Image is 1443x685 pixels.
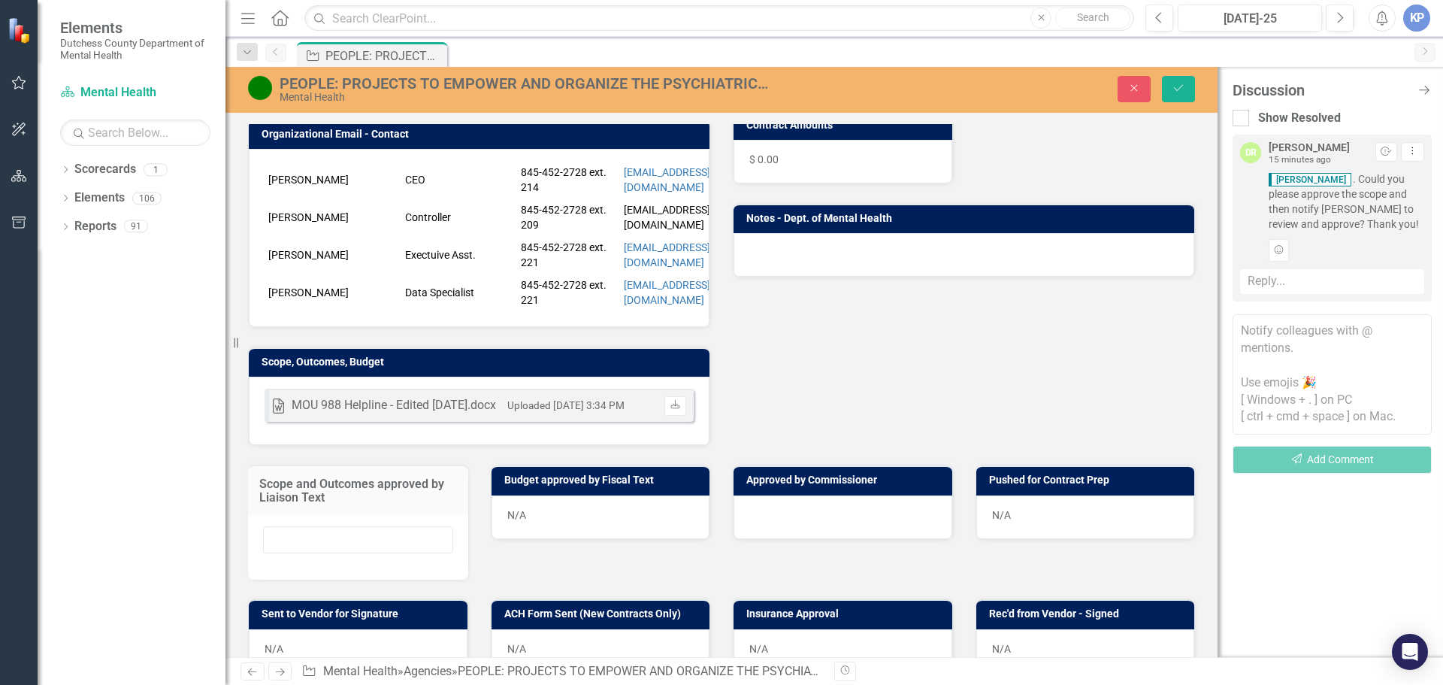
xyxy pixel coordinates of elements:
[262,608,460,620] h3: Sent to Vendor for Signature
[74,189,125,207] a: Elements
[401,274,517,311] td: Data Specialist
[624,166,710,193] a: [EMAIL_ADDRESS][DOMAIN_NAME]
[1240,269,1424,294] div: Reply...
[280,92,774,103] div: Mental Health
[1269,154,1331,165] small: 15 minutes ago
[301,663,823,680] div: » »
[1269,173,1351,186] span: [PERSON_NAME]
[1077,11,1109,23] span: Search
[323,664,398,678] a: Mental Health
[989,608,1187,620] h3: Rec'd from Vendor - Signed
[404,664,452,678] a: Agencies
[262,356,702,368] h3: Scope, Outcomes, Budget
[1233,446,1432,474] button: Add Comment
[60,37,210,62] small: Dutchess County Department of Mental Health
[746,474,945,486] h3: Approved by Commissioner
[265,161,401,199] td: [PERSON_NAME]
[1178,5,1322,32] button: [DATE]-25
[74,218,116,235] a: Reports
[401,161,517,199] td: CEO
[265,199,401,236] td: [PERSON_NAME]
[60,84,210,102] a: Mental Health
[504,474,703,486] h3: Budget approved by Fiscal Text
[492,629,710,673] div: N/A
[401,236,517,274] td: Exectuive Asst.
[1183,10,1317,28] div: [DATE]-25
[60,19,210,37] span: Elements
[458,664,1054,678] div: PEOPLE: PROJECTS TO EMPOWER AND ORGANIZE THE PSYCHIATRICALLY LABELED, INC. - 988 Help Line MOU
[746,213,1187,224] h3: Notes - Dept. of Mental Health
[1403,5,1430,32] button: KP
[517,274,619,311] td: 845-452-2728 ext. 221
[504,608,703,620] h3: ACH Form Sent (New Contracts Only)
[248,76,272,100] img: Active
[989,474,1187,486] h3: Pushed for Contract Prep
[401,199,517,236] td: Controller
[1055,8,1130,29] button: Search
[124,220,148,233] div: 91
[325,47,443,65] div: PEOPLE: PROJECTS TO EMPOWER AND ORGANIZE THE PSYCHIATRICALLY LABELED, INC. - 988 Help Line MOU
[8,17,34,44] img: ClearPoint Strategy
[1392,634,1428,670] div: Open Intercom Messenger
[262,129,702,140] h3: Organizational Email - Contact
[265,274,401,311] td: [PERSON_NAME]
[517,236,619,274] td: 845-452-2728 ext. 221
[976,496,1195,539] div: N/A
[507,399,625,411] small: Uploaded [DATE] 3:34 PM
[1269,171,1424,232] span: . Could you please approve the scope and then notify [PERSON_NAME] to review and approve? Thank you!
[265,236,401,274] td: [PERSON_NAME]
[292,397,496,414] div: MOU 988 Helpline - Edited [DATE].docx
[1258,110,1341,127] div: Show Resolved
[746,608,945,620] h3: Insurance Approval
[259,477,457,504] h3: Scope and Outcomes approved by Liaison Text
[624,241,710,268] a: [EMAIL_ADDRESS][DOMAIN_NAME]
[1269,142,1350,153] div: [PERSON_NAME]
[249,629,467,673] div: N/A
[624,279,710,306] a: [EMAIL_ADDRESS][DOMAIN_NAME]
[132,192,162,205] div: 106
[734,629,952,673] div: N/A
[517,161,619,199] td: 845-452-2728 ext. 214
[60,120,210,146] input: Search Below...
[1240,142,1261,163] div: DR
[304,5,1134,32] input: Search ClearPoint...
[144,163,168,176] div: 1
[749,153,779,165] span: $ 0.00
[976,629,1195,673] div: N/A
[507,509,526,521] span: N/A
[280,75,774,92] div: PEOPLE: PROJECTS TO EMPOWER AND ORGANIZE THE PSYCHIATRICALLY LABELED, INC. - 988 Help Line MOU
[517,199,619,236] td: 845-452-2728 ext. 209
[620,199,779,236] td: [EMAIL_ADDRESS][DOMAIN_NAME]
[746,120,945,131] h3: Contract Amounts
[74,161,136,178] a: Scorecards
[1233,82,1409,99] div: Discussion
